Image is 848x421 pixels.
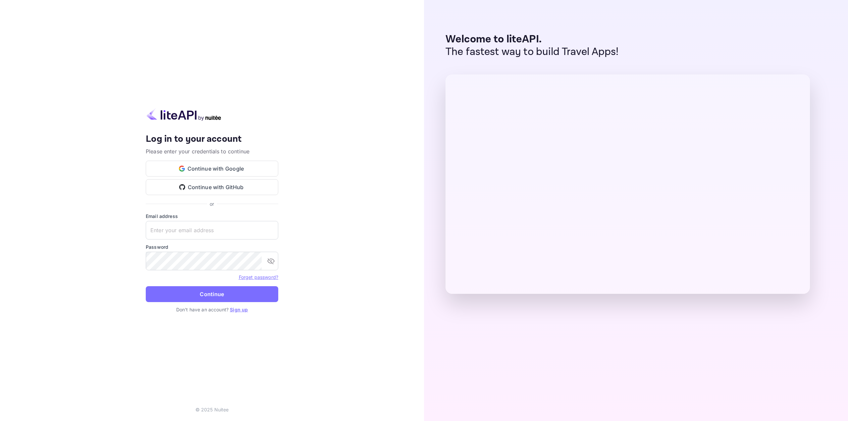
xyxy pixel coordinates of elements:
[146,213,278,220] label: Email address
[146,286,278,302] button: Continue
[230,307,248,312] a: Sign up
[146,243,278,250] label: Password
[446,33,619,46] p: Welcome to liteAPI.
[146,161,278,177] button: Continue with Google
[446,46,619,58] p: The fastest way to build Travel Apps!
[446,75,810,294] img: liteAPI Dashboard Preview
[264,254,278,268] button: toggle password visibility
[239,274,278,280] a: Forget password?
[146,221,278,239] input: Enter your email address
[210,200,214,207] p: or
[195,406,229,413] p: © 2025 Nuitee
[146,133,278,145] h4: Log in to your account
[146,306,278,313] p: Don't have an account?
[146,179,278,195] button: Continue with GitHub
[146,147,278,155] p: Please enter your credentials to continue
[146,108,222,121] img: liteapi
